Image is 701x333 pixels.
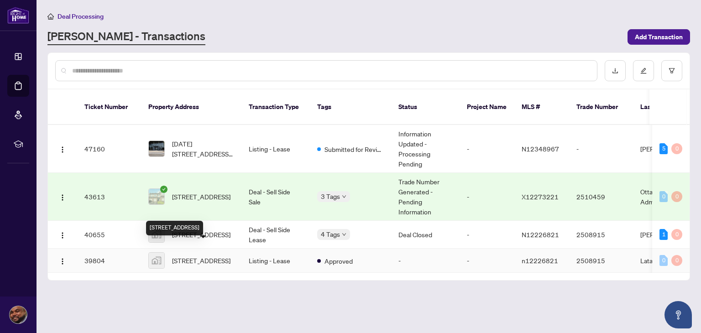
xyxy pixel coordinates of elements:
[321,229,340,239] span: 4 Tags
[460,221,514,249] td: -
[460,125,514,173] td: -
[633,60,654,81] button: edit
[146,221,203,235] div: [STREET_ADDRESS]
[605,60,626,81] button: download
[77,125,141,173] td: 47160
[669,68,675,74] span: filter
[569,89,633,125] th: Trade Number
[391,249,460,273] td: -
[391,125,460,173] td: Information Updated - Processing Pending
[55,253,70,268] button: Logo
[659,255,668,266] div: 0
[55,227,70,242] button: Logo
[460,173,514,221] td: -
[671,255,682,266] div: 0
[628,29,690,45] button: Add Transaction
[160,186,167,193] span: check-circle
[569,249,633,273] td: 2508915
[172,192,230,202] span: [STREET_ADDRESS]
[514,89,569,125] th: MLS #
[659,143,668,154] div: 5
[77,89,141,125] th: Ticket Number
[391,221,460,249] td: Deal Closed
[7,7,29,24] img: logo
[460,249,514,273] td: -
[612,68,618,74] span: download
[10,306,27,323] img: Profile Icon
[241,89,310,125] th: Transaction Type
[522,230,559,239] span: N12226821
[569,221,633,249] td: 2508915
[149,189,164,204] img: thumbnail-img
[241,249,310,273] td: Listing - Lease
[47,29,205,45] a: [PERSON_NAME] - Transactions
[640,68,647,74] span: edit
[149,141,164,156] img: thumbnail-img
[59,194,66,201] img: Logo
[241,125,310,173] td: Listing - Lease
[324,256,353,266] span: Approved
[664,301,692,328] button: Open asap
[671,191,682,202] div: 0
[172,255,230,265] span: [STREET_ADDRESS]
[342,194,346,199] span: down
[59,232,66,239] img: Logo
[661,60,682,81] button: filter
[321,191,340,202] span: 3 Tags
[659,229,668,240] div: 1
[522,145,559,153] span: N12348967
[635,30,683,44] span: Add Transaction
[55,189,70,204] button: Logo
[77,221,141,249] td: 40655
[59,146,66,153] img: Logo
[569,125,633,173] td: -
[671,229,682,240] div: 0
[522,193,559,201] span: X12273221
[460,89,514,125] th: Project Name
[342,232,346,237] span: down
[172,139,234,159] span: [DATE][STREET_ADDRESS][PERSON_NAME]
[58,12,104,21] span: Deal Processing
[77,249,141,273] td: 39804
[324,144,384,154] span: Submitted for Review
[671,143,682,154] div: 0
[659,191,668,202] div: 0
[149,253,164,268] img: thumbnail-img
[569,173,633,221] td: 2510459
[241,221,310,249] td: Deal - Sell Side Lease
[47,13,54,20] span: home
[55,141,70,156] button: Logo
[391,173,460,221] td: Trade Number Generated - Pending Information
[59,258,66,265] img: Logo
[310,89,391,125] th: Tags
[241,173,310,221] td: Deal - Sell Side Sale
[391,89,460,125] th: Status
[141,89,241,125] th: Property Address
[522,256,558,265] span: n12226821
[77,173,141,221] td: 43613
